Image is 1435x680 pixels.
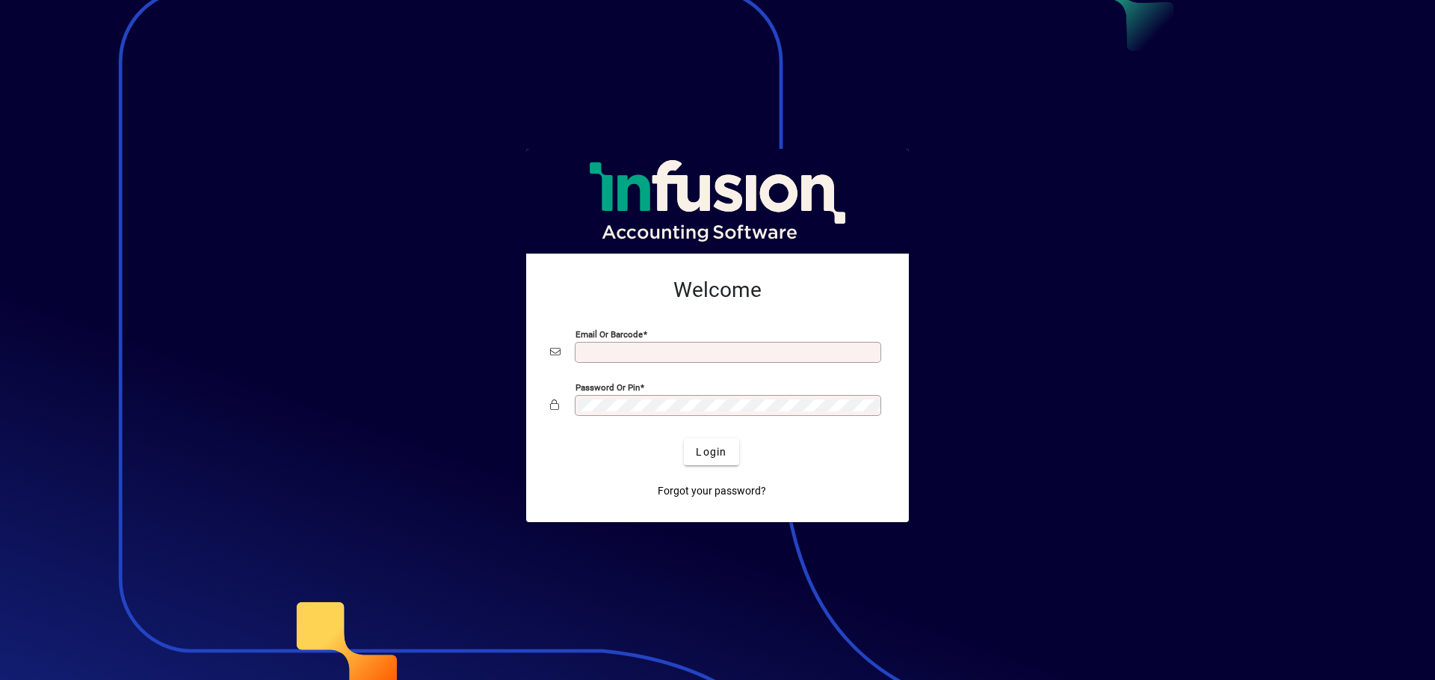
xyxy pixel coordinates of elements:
[652,477,772,504] a: Forgot your password?
[684,438,738,465] button: Login
[696,444,726,460] span: Login
[575,329,643,340] mat-label: Email or Barcode
[658,483,766,499] span: Forgot your password?
[550,278,885,303] h2: Welcome
[575,382,640,393] mat-label: Password or Pin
